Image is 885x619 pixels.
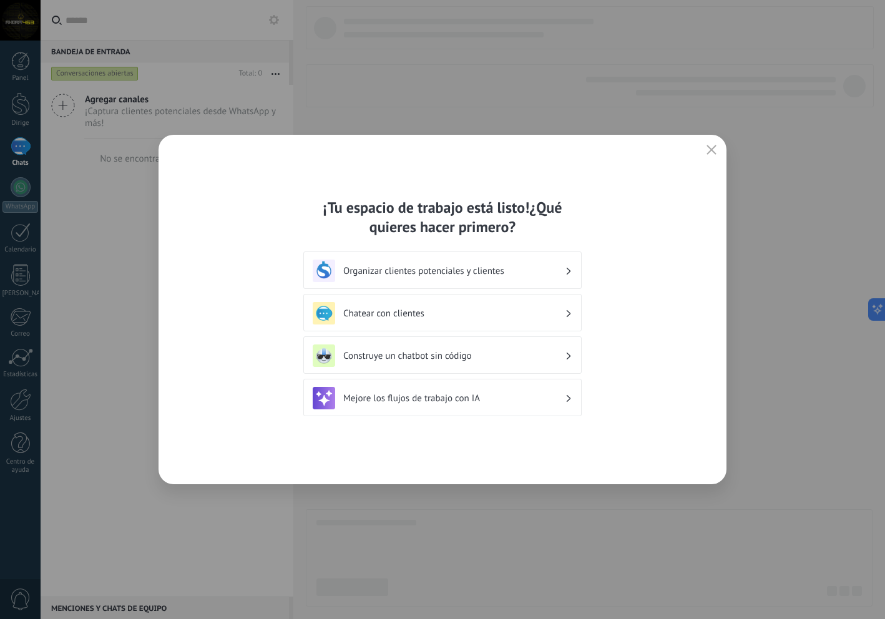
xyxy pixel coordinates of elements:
[343,392,480,404] font: Mejore los flujos de trabajo con IA
[369,198,562,236] font: ¿Qué quieres hacer primero?
[343,350,472,362] font: Construye un chatbot sin código
[343,265,504,277] font: Organizar clientes potenciales y clientes
[343,308,424,319] font: Chatear con clientes
[323,198,530,217] font: ¡Tu espacio de trabajo está listo!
